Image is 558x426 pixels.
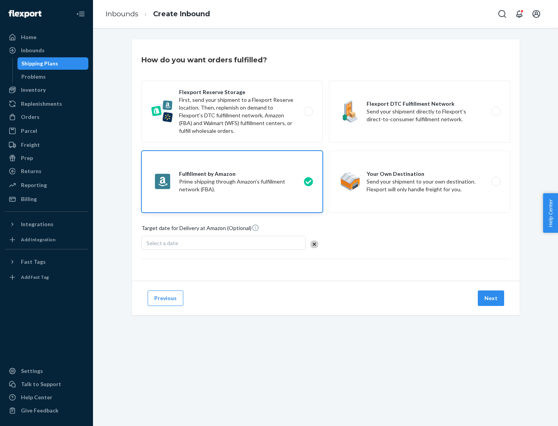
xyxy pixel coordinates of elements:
[5,391,88,404] a: Help Center
[21,113,40,121] div: Orders
[105,10,138,18] a: Inbounds
[21,367,43,375] div: Settings
[5,31,88,43] a: Home
[5,165,88,177] a: Returns
[529,6,544,22] button: Open account menu
[21,181,47,189] div: Reporting
[73,6,88,22] button: Close Navigation
[5,271,88,283] a: Add Fast Tag
[9,10,41,18] img: Flexport logo
[21,154,33,162] div: Prep
[21,60,58,67] div: Shipping Plans
[5,111,88,123] a: Orders
[21,274,49,280] div: Add Fast Tag
[153,10,210,18] a: Create Inbound
[21,86,46,94] div: Inventory
[21,73,46,81] div: Problems
[146,240,178,246] span: Select a date
[21,258,46,266] div: Fast Tags
[5,98,88,110] a: Replenishments
[17,70,89,83] a: Problems
[5,234,88,246] a: Add Integration
[5,139,88,151] a: Freight
[5,365,88,377] a: Settings
[21,167,41,175] div: Returns
[21,46,45,54] div: Inbounds
[21,100,62,108] div: Replenishments
[5,84,88,96] a: Inventory
[21,195,37,203] div: Billing
[21,33,36,41] div: Home
[5,125,88,137] a: Parcel
[5,404,88,417] button: Give Feedback
[17,57,89,70] a: Shipping Plans
[148,290,183,306] button: Previous
[141,224,259,235] span: Target date for Delivery at Amazon (Optional)
[5,152,88,164] a: Prep
[543,193,558,233] button: Help Center
[21,236,55,243] div: Add Integration
[5,193,88,205] a: Billing
[478,290,504,306] button: Next
[21,141,40,149] div: Freight
[99,3,216,26] ol: breadcrumbs
[21,127,37,135] div: Parcel
[21,380,61,388] div: Talk to Support
[511,6,527,22] button: Open notifications
[21,393,52,401] div: Help Center
[5,378,88,390] a: Talk to Support
[21,220,53,228] div: Integrations
[21,407,59,414] div: Give Feedback
[5,256,88,268] button: Fast Tags
[141,55,267,65] h3: How do you want orders fulfilled?
[5,44,88,57] a: Inbounds
[5,179,88,191] a: Reporting
[494,6,510,22] button: Open Search Box
[5,218,88,230] button: Integrations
